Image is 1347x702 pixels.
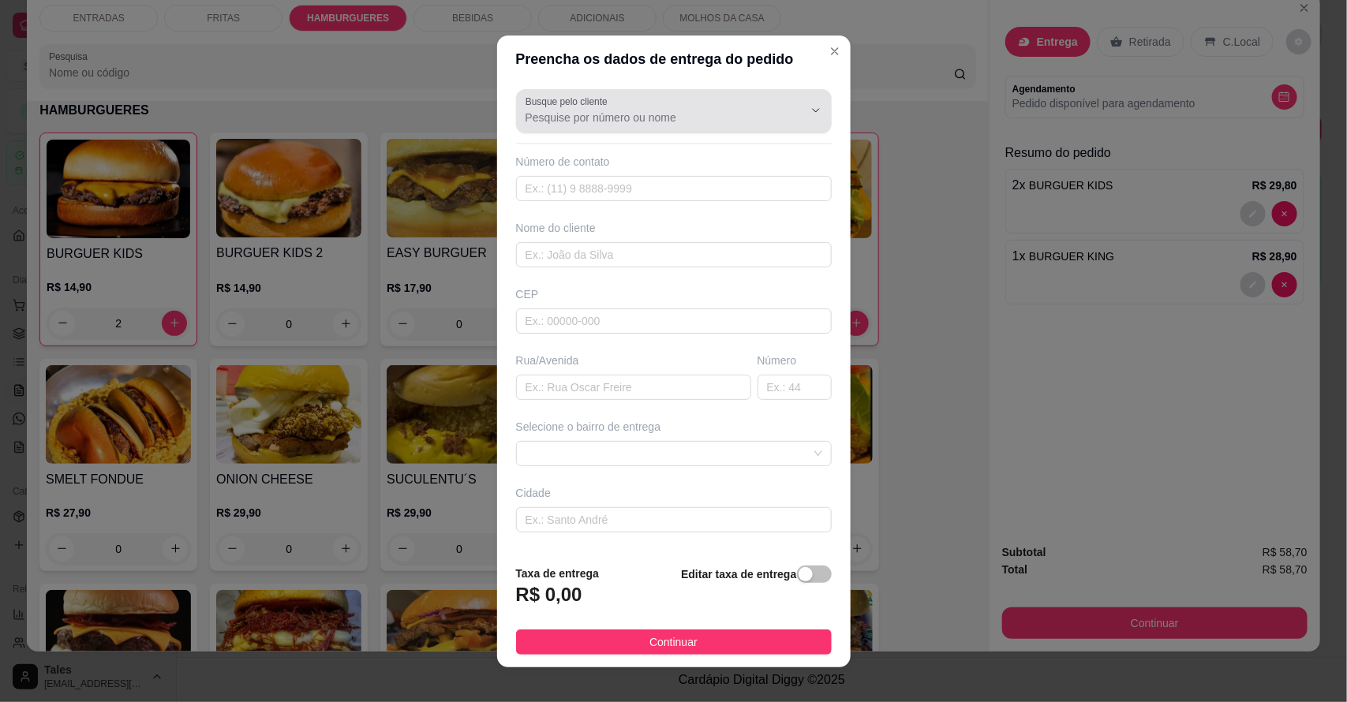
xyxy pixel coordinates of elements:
[516,220,832,236] div: Nome do cliente
[497,35,851,83] header: Preencha os dados de entrega do pedido
[516,242,832,267] input: Ex.: João da Silva
[516,629,832,655] button: Continuar
[516,582,582,607] h3: R$ 0,00
[758,353,832,368] div: Número
[516,308,832,334] input: Ex.: 00000-000
[516,485,832,501] div: Cidade
[649,633,698,651] span: Continuar
[681,568,796,581] strong: Editar taxa de entrega
[516,507,832,532] input: Ex.: Santo André
[516,567,600,580] strong: Taxa de entrega
[516,353,751,368] div: Rua/Avenida
[516,176,832,201] input: Ex.: (11) 9 8888-9999
[526,110,778,125] input: Busque pelo cliente
[516,286,832,302] div: CEP
[822,39,847,64] button: Close
[526,95,613,108] label: Busque pelo cliente
[516,375,751,400] input: Ex.: Rua Oscar Freire
[803,98,829,123] button: Show suggestions
[516,551,832,567] div: Complemento
[758,375,832,400] input: Ex.: 44
[516,419,832,435] div: Selecione o bairro de entrega
[516,154,832,170] div: Número de contato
